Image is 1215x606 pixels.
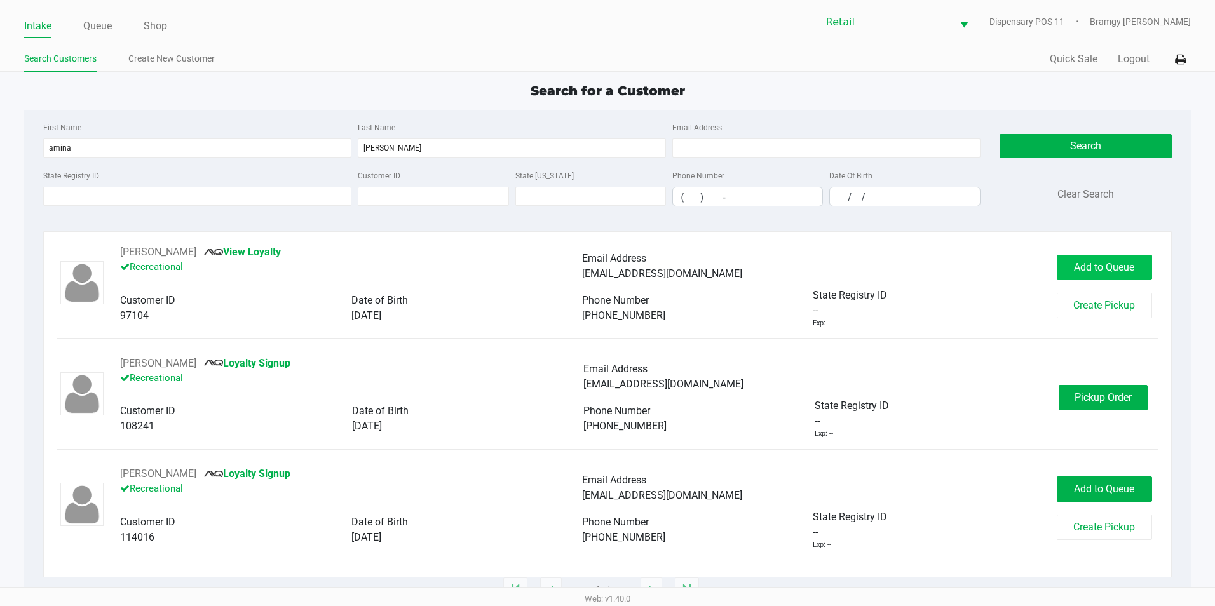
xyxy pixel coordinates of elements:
[43,170,99,182] label: State Registry ID
[582,489,742,501] span: [EMAIL_ADDRESS][DOMAIN_NAME]
[204,468,290,480] a: Loyalty Signup
[673,187,822,207] input: Format: (999) 999-9999
[813,318,831,329] div: Exp: --
[1050,51,1097,67] button: Quick Sale
[351,531,381,543] span: [DATE]
[830,187,979,207] input: Format: MM/DD/YYYY
[358,170,400,182] label: Customer ID
[24,51,97,67] a: Search Customers
[826,15,944,30] span: Retail
[1074,483,1134,495] span: Add to Queue
[672,122,722,133] label: Email Address
[641,577,662,603] app-submit-button: Next
[989,15,1090,29] span: Dispensary POS 11
[582,531,665,543] span: [PHONE_NUMBER]
[1118,51,1150,67] button: Logout
[813,511,887,523] span: State Registry ID
[672,187,823,206] kendo-maskedtextbox: Format: (999) 999-9999
[120,420,154,432] span: 108241
[582,309,665,321] span: [PHONE_NUMBER]
[1057,255,1152,280] button: Add to Queue
[675,577,699,603] app-submit-button: Move to last page
[582,474,646,486] span: Email Address
[582,516,649,528] span: Phone Number
[813,525,818,540] span: --
[352,405,409,417] span: Date of Birth
[120,516,175,528] span: Customer ID
[1057,293,1152,318] button: Create Pickup
[815,429,833,440] div: Exp: --
[83,17,112,35] a: Queue
[1057,187,1114,202] button: Clear Search
[813,303,818,318] span: --
[1090,15,1191,29] span: Bramgy [PERSON_NAME]
[1000,134,1172,158] button: Search
[24,17,51,35] a: Intake
[829,170,872,182] label: Date Of Birth
[1074,261,1134,273] span: Add to Queue
[120,481,582,499] p: Recreational
[120,260,582,278] p: Recreational
[1073,299,1135,311] span: Create Pickup
[815,400,889,412] span: State Registry ID
[515,170,574,182] label: State [US_STATE]
[120,309,149,321] span: 97104
[1057,515,1152,540] button: Create Pickup
[531,83,685,98] span: Search for a Customer
[583,378,743,390] span: [EMAIL_ADDRESS][DOMAIN_NAME]
[583,363,648,375] span: Email Address
[120,294,175,306] span: Customer ID
[204,246,281,258] a: View Loyalty
[1073,521,1135,533] span: Create Pickup
[540,577,562,603] app-submit-button: Previous
[120,371,583,389] p: Recreational
[582,252,646,264] span: Email Address
[815,414,820,429] span: --
[351,516,408,528] span: Date of Birth
[952,7,976,37] button: Select
[829,187,980,206] kendo-maskedtextbox: Format: MM/DD/YYYY
[204,357,290,369] a: Loyalty Signup
[43,122,81,133] label: First Name
[120,405,175,417] span: Customer ID
[585,594,630,603] span: Web: v1.40.0
[351,309,381,321] span: [DATE]
[582,267,742,279] span: [EMAIL_ADDRESS][DOMAIN_NAME]
[813,289,887,301] span: State Registry ID
[1075,391,1132,403] span: Pickup Order
[144,17,167,35] a: Shop
[1057,476,1152,502] button: Add to Queue
[120,245,196,260] button: See customer info
[582,294,649,306] span: Phone Number
[583,420,667,432] span: [PHONE_NUMBER]
[120,466,196,481] button: See customer info
[358,122,395,133] label: Last Name
[352,420,382,432] span: [DATE]
[120,531,154,543] span: 114016
[813,540,831,551] div: Exp: --
[583,405,650,417] span: Phone Number
[574,584,628,596] span: 1 - 3 of 3 items
[351,294,408,306] span: Date of Birth
[1059,385,1148,410] button: Pickup Order
[503,577,527,603] app-submit-button: Move to first page
[128,51,215,67] a: Create New Customer
[672,170,724,182] label: Phone Number
[120,356,196,371] button: See customer info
